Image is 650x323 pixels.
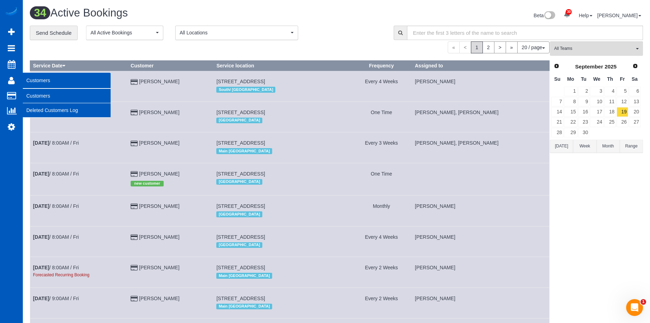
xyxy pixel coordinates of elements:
td: Frequency [351,71,412,101]
small: Forecasted Recurring Booking [33,272,90,277]
span: [STREET_ADDRESS] [216,203,265,209]
td: Assigned to [412,132,550,163]
a: 10 [590,97,603,106]
span: September [575,64,603,70]
a: [DATE]/ 8:00AM / Fri [33,234,79,240]
a: 7 [551,97,563,106]
a: 24 [590,118,603,127]
a: 13 [629,97,641,106]
th: Frequency [351,61,412,71]
span: 34 [30,6,50,19]
a: 3 [590,87,603,96]
a: 9 [578,97,590,106]
td: Service location [214,196,351,226]
td: Service location [214,257,351,288]
span: South/ [GEOGRAPHIC_DATA] [216,87,275,92]
i: Credit Card Payment [131,296,138,301]
span: 30 [566,9,572,15]
a: 20 [629,107,641,117]
a: [PERSON_NAME] [139,79,179,84]
td: Service location [214,71,351,101]
ul: Customers [23,88,111,118]
td: Frequency [351,163,412,195]
button: All Teams [550,41,643,56]
span: Prev [554,63,559,69]
a: 23 [578,118,590,127]
td: Frequency [351,101,412,132]
span: [GEOGRAPHIC_DATA] [216,179,262,185]
a: 11 [604,97,616,106]
a: [DATE]/ 8:00AM / Fri [33,171,79,177]
a: 6 [629,87,641,96]
span: Customers [23,72,111,88]
button: [DATE] [550,140,573,153]
a: 2 [482,41,494,53]
a: 15 [564,107,577,117]
a: Next [630,61,640,71]
b: [DATE] [33,234,49,240]
span: All Active Bookings [91,29,154,36]
img: Automaid Logo [4,7,18,17]
th: Service Date [30,61,128,71]
a: [PERSON_NAME] [139,110,179,115]
a: [PERSON_NAME] [139,203,179,209]
td: Schedule date [30,163,128,195]
td: Frequency [351,132,412,163]
td: Customer [128,71,214,101]
span: [STREET_ADDRESS] [216,171,265,177]
span: Tuesday [581,76,586,82]
a: 25 [604,118,616,127]
span: Thursday [607,76,613,82]
span: Wednesday [593,76,600,82]
a: Send Schedule [30,26,78,40]
td: Assigned to [412,163,550,195]
a: 2 [578,87,590,96]
button: All Locations [175,26,298,40]
iframe: Intercom live chat [626,299,643,316]
span: [STREET_ADDRESS] [216,296,265,301]
td: Customer [128,288,214,318]
td: Assigned to [412,101,550,132]
div: Location [216,85,348,94]
b: [DATE] [33,296,49,301]
td: Schedule date [30,288,128,318]
img: New interface [544,11,555,20]
a: 17 [590,107,603,117]
td: Frequency [351,226,412,257]
div: Location [216,271,348,280]
span: [STREET_ADDRESS] [216,110,265,115]
a: [DATE]/ 8:00AM / Fri [33,140,79,146]
span: All Teams [554,46,634,52]
i: Credit Card Payment [131,141,138,146]
span: [STREET_ADDRESS] [216,234,265,240]
a: 30 [578,128,590,137]
div: Location [216,240,348,250]
td: Assigned to [412,196,550,226]
a: Beta [534,13,556,18]
a: Prev [552,61,562,71]
a: 30 [560,7,574,22]
td: Customer [128,196,214,226]
a: 21 [551,118,563,127]
a: 5 [617,87,628,96]
a: [PERSON_NAME] [139,265,179,270]
td: Customer [128,226,214,257]
a: Customers [23,89,111,103]
div: Location [216,116,348,125]
i: Credit Card Payment [131,235,138,240]
td: Schedule date [30,226,128,257]
span: [GEOGRAPHIC_DATA] [216,118,262,123]
a: [PERSON_NAME] [139,296,179,301]
a: 27 [629,118,641,127]
td: Service location [214,132,351,163]
span: [GEOGRAPHIC_DATA] [216,242,262,248]
a: Deleted Customers Log [23,103,111,117]
td: Customer [128,132,214,163]
a: 14 [551,107,563,117]
span: Sunday [554,76,560,82]
nav: Pagination navigation [448,41,550,53]
span: [STREET_ADDRESS] [216,265,265,270]
a: 28 [551,128,563,137]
